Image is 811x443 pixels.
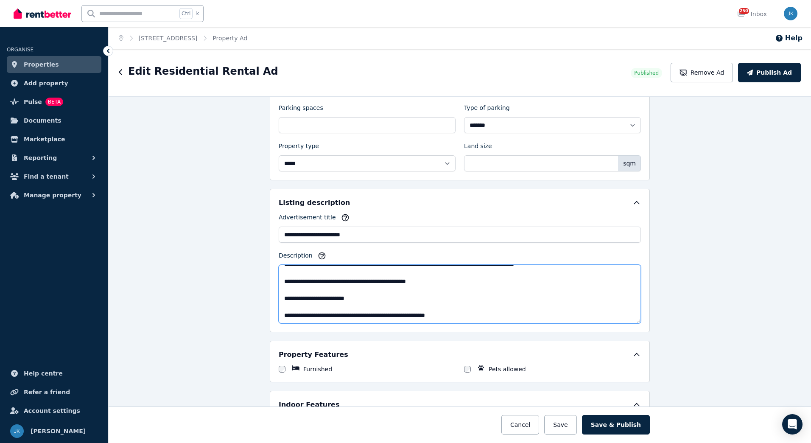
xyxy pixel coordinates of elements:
span: [PERSON_NAME] [31,426,86,436]
span: Marketplace [24,134,65,144]
button: Reporting [7,149,101,166]
span: Documents [24,115,62,126]
h5: Property Features [279,350,348,360]
span: BETA [45,98,63,106]
a: [STREET_ADDRESS] [139,35,198,42]
label: Description [279,251,313,263]
h1: Edit Residential Rental Ad [128,64,278,78]
button: Manage property [7,187,101,204]
span: k [196,10,199,17]
span: ORGANISE [7,47,34,53]
span: Account settings [24,406,80,416]
img: RentBetter [14,7,71,20]
span: Pulse [24,97,42,107]
a: Property Ad [213,35,247,42]
img: Joanna Kunicka [10,424,24,438]
button: Save & Publish [582,415,650,435]
label: Land size [464,142,492,154]
span: Reporting [24,153,57,163]
span: Manage property [24,190,81,200]
label: Pets allowed [489,365,526,373]
button: Save [544,415,576,435]
div: Open Intercom Messenger [782,414,803,435]
nav: Breadcrumb [109,27,257,49]
label: Type of parking [464,104,510,115]
span: Published [634,70,659,76]
div: Inbox [737,10,767,18]
span: 250 [739,8,749,14]
span: Add property [24,78,68,88]
label: Advertisement title [279,213,336,225]
h5: Indoor Features [279,400,339,410]
button: Remove Ad [671,63,733,82]
label: Furnished [303,365,332,373]
label: Parking spaces [279,104,323,115]
span: Help centre [24,368,63,379]
span: Ctrl [179,8,193,19]
a: PulseBETA [7,93,101,110]
a: Documents [7,112,101,129]
a: Add property [7,75,101,92]
button: Cancel [501,415,539,435]
a: Properties [7,56,101,73]
a: Marketplace [7,131,101,148]
h5: Listing description [279,198,350,208]
a: Help centre [7,365,101,382]
span: Properties [24,59,59,70]
button: Publish Ad [738,63,801,82]
span: Refer a friend [24,387,70,397]
a: Refer a friend [7,384,101,401]
a: Account settings [7,402,101,419]
label: Property type [279,142,319,154]
button: Find a tenant [7,168,101,185]
img: Joanna Kunicka [784,7,797,20]
span: Find a tenant [24,171,69,182]
button: Help [775,33,803,43]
